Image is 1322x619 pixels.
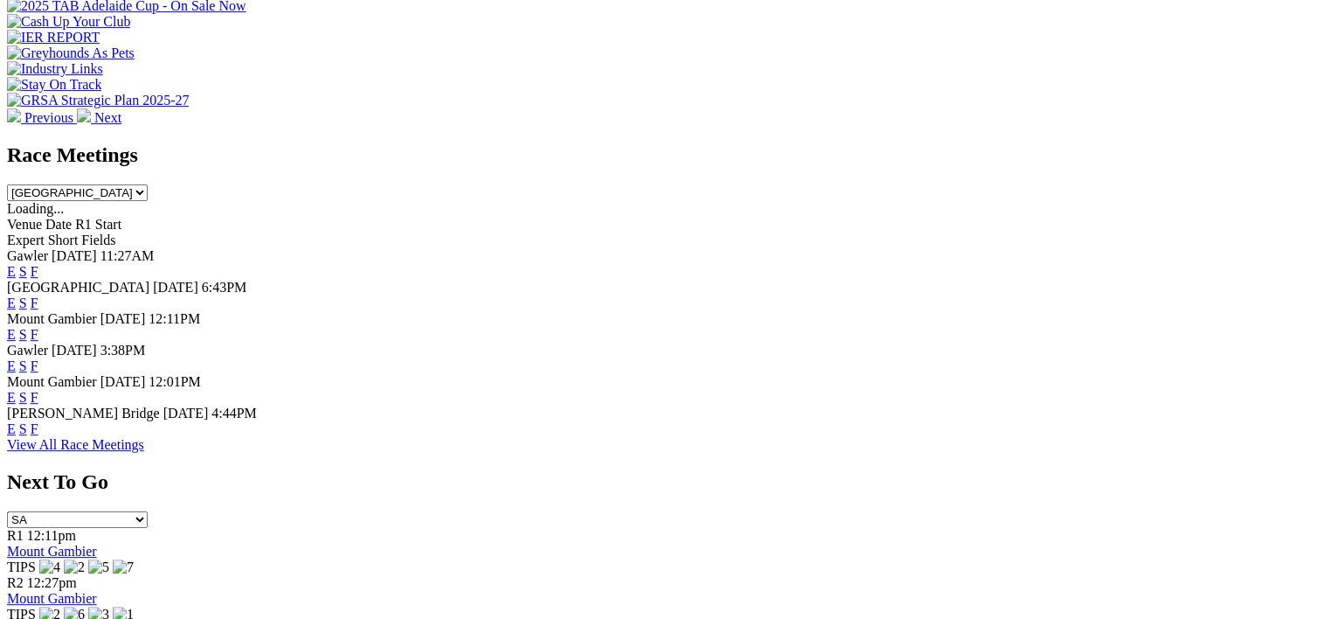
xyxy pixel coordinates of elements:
span: 6:43PM [202,280,247,295]
a: E [7,264,16,279]
a: E [7,390,16,405]
span: TIPS [7,560,36,574]
a: Mount Gambier [7,544,97,559]
img: chevron-right-pager-white.svg [77,108,91,122]
img: Greyhounds As Pets [7,45,135,61]
span: [DATE] [52,248,97,263]
span: Gawler [7,248,48,263]
span: 12:01PM [149,374,201,389]
span: Mount Gambier [7,374,97,389]
a: S [19,421,27,436]
a: Previous [7,110,77,125]
a: F [31,421,38,436]
span: 11:27AM [100,248,155,263]
a: S [19,358,27,373]
span: 4:44PM [211,406,257,421]
a: E [7,296,16,310]
span: Fields [81,233,115,247]
span: R2 [7,575,24,590]
span: [DATE] [52,343,97,358]
span: 12:11PM [149,311,200,326]
a: E [7,327,16,342]
img: Industry Links [7,61,103,77]
a: F [31,264,38,279]
a: S [19,327,27,342]
span: [DATE] [100,311,146,326]
a: S [19,296,27,310]
a: F [31,327,38,342]
img: Cash Up Your Club [7,14,130,30]
img: 5 [88,560,109,575]
img: GRSA Strategic Plan 2025-27 [7,93,189,108]
img: 4 [39,560,60,575]
a: View All Race Meetings [7,437,144,452]
a: F [31,296,38,310]
span: Gawler [7,343,48,358]
a: F [31,358,38,373]
span: Expert [7,233,45,247]
span: Date [45,217,72,232]
span: Previous [24,110,73,125]
span: [PERSON_NAME] Bridge [7,406,160,421]
a: Mount Gambier [7,591,97,606]
img: 2 [64,560,85,575]
span: [DATE] [100,374,146,389]
h2: Race Meetings [7,143,1315,167]
img: IER REPORT [7,30,100,45]
span: Loading... [7,201,64,216]
img: chevron-left-pager-white.svg [7,108,21,122]
span: 12:27pm [27,575,77,590]
span: R1 [7,528,24,543]
a: F [31,390,38,405]
img: 7 [113,560,134,575]
span: [DATE] [163,406,209,421]
img: Stay On Track [7,77,101,93]
a: S [19,390,27,405]
a: E [7,421,16,436]
span: Venue [7,217,42,232]
h2: Next To Go [7,470,1315,494]
a: S [19,264,27,279]
span: Next [94,110,121,125]
span: R1 Start [75,217,121,232]
span: 12:11pm [27,528,76,543]
span: Short [48,233,79,247]
a: E [7,358,16,373]
span: [GEOGRAPHIC_DATA] [7,280,149,295]
span: Mount Gambier [7,311,97,326]
a: Next [77,110,121,125]
span: 3:38PM [100,343,146,358]
span: [DATE] [153,280,198,295]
